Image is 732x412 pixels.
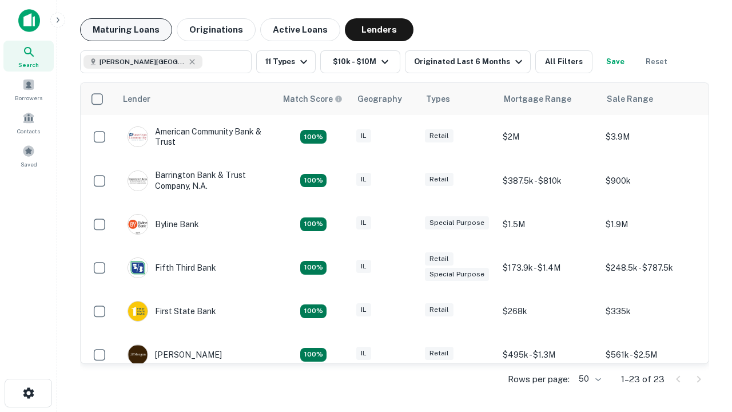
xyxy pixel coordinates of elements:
div: 50 [574,371,603,387]
span: Contacts [17,126,40,136]
div: Matching Properties: 2, hasApolloMatch: undefined [300,261,327,275]
button: Maturing Loans [80,18,172,41]
td: $335k [600,290,703,333]
button: Lenders [345,18,413,41]
span: Saved [21,160,37,169]
div: First State Bank [128,301,216,322]
div: Matching Properties: 2, hasApolloMatch: undefined [300,304,327,318]
p: Rows per page: [508,373,570,386]
span: Borrowers [15,93,42,102]
img: picture [128,215,148,234]
td: $495k - $1.3M [497,333,600,377]
div: Retail [425,173,453,186]
th: Types [419,83,497,115]
div: Special Purpose [425,216,489,229]
div: Mortgage Range [504,92,571,106]
h6: Match Score [283,93,340,105]
div: Matching Properties: 2, hasApolloMatch: undefined [300,130,327,144]
div: Retail [425,303,453,316]
td: $268k [497,290,600,333]
div: IL [356,216,371,229]
td: $561k - $2.5M [600,333,703,377]
td: $3.9M [600,115,703,159]
button: Originated Last 6 Months [405,50,531,73]
div: [PERSON_NAME] [128,344,222,365]
a: Search [3,41,54,72]
a: Borrowers [3,74,54,105]
img: picture [128,345,148,365]
th: Lender [116,83,276,115]
iframe: Chat Widget [675,284,732,339]
img: picture [128,171,148,191]
img: picture [128,258,148,278]
div: Retail [425,347,453,360]
div: IL [356,173,371,186]
td: $2M [497,115,600,159]
div: IL [356,347,371,360]
td: $387.5k - $810k [497,159,600,202]
div: Lender [123,92,150,106]
td: $1.9M [600,203,703,246]
div: Byline Bank [128,214,199,235]
th: Mortgage Range [497,83,600,115]
img: picture [128,127,148,146]
div: Originated Last 6 Months [414,55,526,69]
p: 1–23 of 23 [621,373,665,386]
div: IL [356,260,371,273]
span: Search [18,60,39,69]
span: [PERSON_NAME][GEOGRAPHIC_DATA], [GEOGRAPHIC_DATA] [100,57,185,67]
div: Capitalize uses an advanced AI algorithm to match your search with the best lender. The match sco... [283,93,343,105]
button: Save your search to get updates of matches that match your search criteria. [597,50,634,73]
div: Geography [357,92,402,106]
div: Retail [425,129,453,142]
a: Saved [3,140,54,171]
div: American Community Bank & Trust [128,126,265,147]
a: Contacts [3,107,54,138]
div: Fifth Third Bank [128,257,216,278]
img: capitalize-icon.png [18,9,40,32]
div: Matching Properties: 3, hasApolloMatch: undefined [300,174,327,188]
th: Sale Range [600,83,703,115]
div: Retail [425,252,453,266]
button: All Filters [535,50,592,73]
div: Matching Properties: 3, hasApolloMatch: undefined [300,348,327,362]
td: $900k [600,159,703,202]
div: Types [426,92,450,106]
td: $248.5k - $787.5k [600,246,703,290]
button: Active Loans [260,18,340,41]
div: Special Purpose [425,268,489,281]
div: Barrington Bank & Trust Company, N.a. [128,170,265,191]
td: $173.9k - $1.4M [497,246,600,290]
div: Sale Range [607,92,653,106]
button: Originations [177,18,256,41]
button: Reset [638,50,675,73]
img: picture [128,302,148,321]
div: IL [356,303,371,316]
div: IL [356,129,371,142]
button: $10k - $10M [320,50,400,73]
th: Geography [351,83,419,115]
td: $1.5M [497,203,600,246]
button: 11 Types [256,50,316,73]
th: Capitalize uses an advanced AI algorithm to match your search with the best lender. The match sco... [276,83,351,115]
div: Matching Properties: 2, hasApolloMatch: undefined [300,217,327,231]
